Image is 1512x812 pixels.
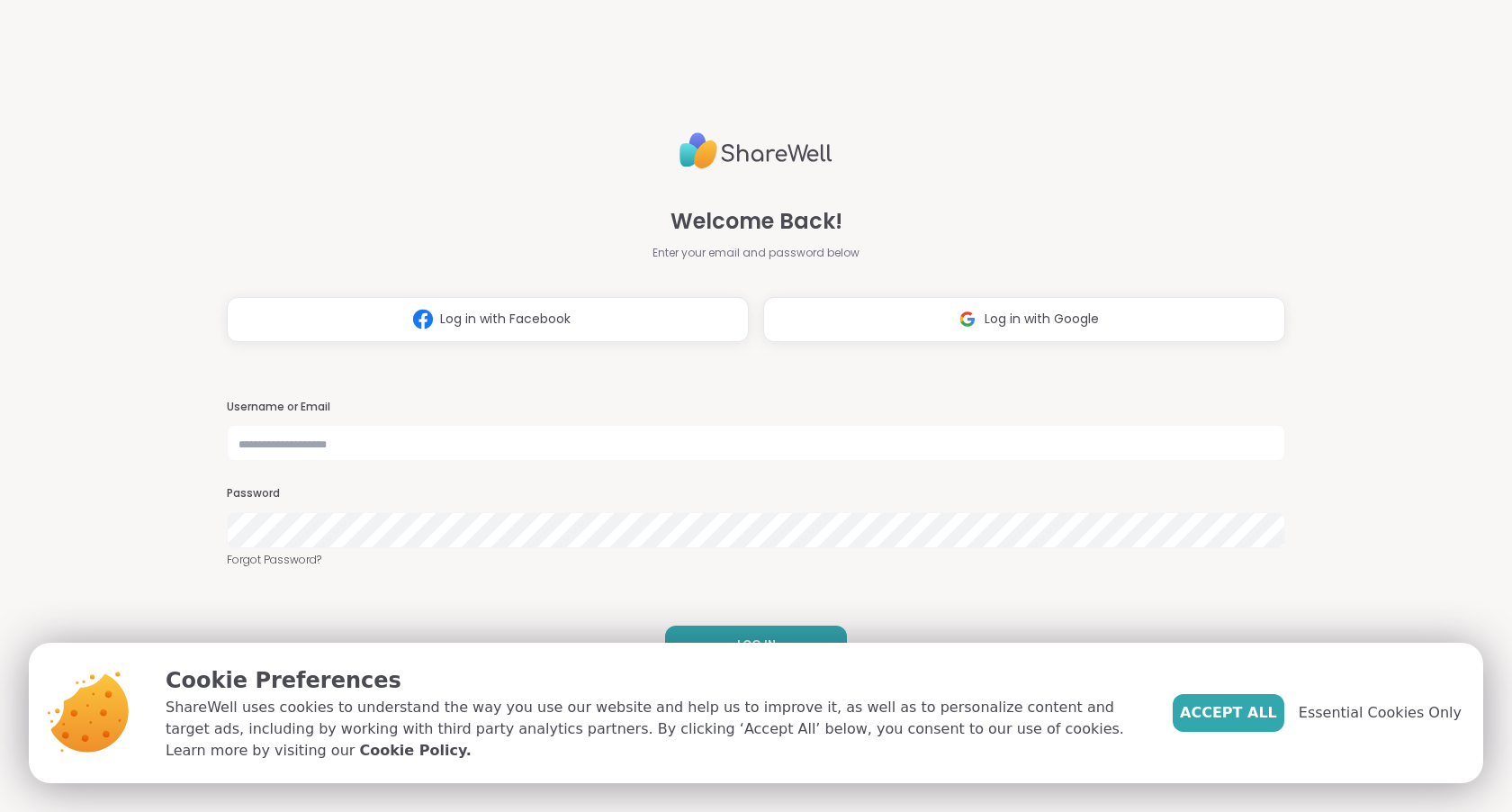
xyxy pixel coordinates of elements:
[166,697,1144,762] p: ShareWell uses cookies to understand the way you use our website and help us to improve it, as we...
[406,302,440,336] img: ShareWell Logomark
[1180,702,1277,724] span: Accept All
[950,302,985,336] img: ShareWell Logomark
[679,125,832,176] img: ShareWell Logo
[1173,694,1284,732] button: Accept All
[166,664,1144,697] p: Cookie Preferences
[359,740,471,762] a: Cookie Policy.
[985,310,1099,329] span: Log in with Google
[670,205,842,238] span: Welcome Back!
[1299,702,1462,724] span: Essential Cookies Only
[227,400,1285,415] h3: Username or Email
[652,245,859,261] span: Enter your email and password below
[440,310,571,329] span: Log in with Facebook
[227,552,1285,568] a: Forgot Password?
[227,297,749,342] button: Log in with Facebook
[665,626,847,663] button: LOG IN
[737,636,776,653] span: LOG IN
[763,297,1285,342] button: Log in with Google
[227,486,1285,501] h3: Password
